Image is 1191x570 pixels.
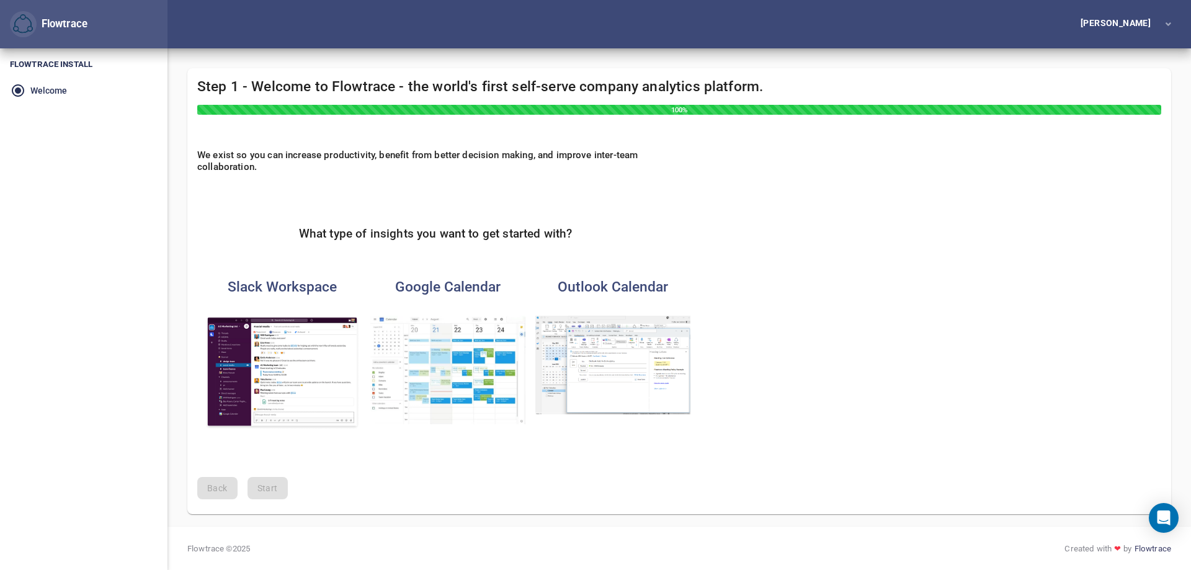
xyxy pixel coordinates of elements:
[197,271,367,437] button: Slack WorkspaceSlack Workspace analytics
[10,11,37,38] button: Flowtrace
[1123,543,1131,554] span: by
[535,278,690,295] h4: Outlook Calendar
[205,278,360,295] h4: Slack Workspace
[10,11,87,38] div: Flowtrace
[1061,13,1181,36] button: [PERSON_NAME]
[197,149,674,172] h6: We exist so you can increase productivity, benefit from better decision making, and improve inter...
[363,271,533,432] button: Google CalendarGoogle Calendar analytics
[370,316,525,424] img: Google Calendar analytics
[1064,543,1171,554] div: Created with
[370,278,525,295] h4: Google Calendar
[1081,19,1156,27] div: [PERSON_NAME]
[1112,543,1123,554] span: ❤
[37,17,87,32] div: Flowtrace
[299,227,573,241] h5: What type of insights you want to get started with?
[197,105,1161,115] div: 100%
[1149,503,1179,533] div: Open Intercom Messenger
[205,316,360,430] img: Slack Workspace analytics
[197,78,1161,115] h4: Step 1 - Welcome to Flowtrace - the world's first self-serve company analytics platform.
[1135,543,1171,554] a: Flowtrace
[535,316,690,415] img: Outlook Calendar analytics
[13,14,33,34] img: Flowtrace
[187,543,250,554] span: Flowtrace © 2025
[528,271,698,422] button: Outlook CalendarOutlook Calendar analytics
